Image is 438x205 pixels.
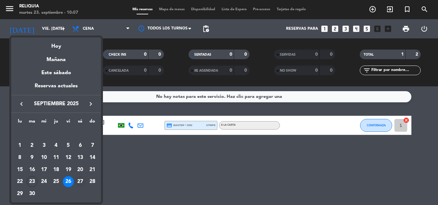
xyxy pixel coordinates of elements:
[63,176,74,187] div: 26
[51,164,62,175] div: 18
[62,176,74,188] td: 26 de septiembre de 2025
[74,152,87,164] td: 13 de septiembre de 2025
[75,164,86,175] div: 20
[38,152,49,163] div: 10
[11,64,101,82] div: Este sábado
[50,152,62,164] td: 11 de septiembre de 2025
[38,140,49,151] div: 3
[51,140,62,151] div: 4
[38,152,50,164] td: 10 de septiembre de 2025
[75,152,86,163] div: 13
[38,118,50,128] th: miércoles
[62,164,74,176] td: 19 de septiembre de 2025
[74,118,87,128] th: sábado
[14,176,25,187] div: 22
[14,152,26,164] td: 8 de septiembre de 2025
[16,100,27,108] button: keyboard_arrow_left
[14,140,25,151] div: 1
[86,164,98,176] td: 21 de septiembre de 2025
[87,140,98,151] div: 7
[86,118,98,128] th: domingo
[27,188,38,199] div: 30
[87,152,98,163] div: 14
[74,140,87,152] td: 6 de septiembre de 2025
[14,164,25,175] div: 15
[27,164,38,175] div: 16
[11,82,101,95] div: Reservas actuales
[85,100,97,108] button: keyboard_arrow_right
[14,128,98,140] td: SEP.
[26,164,38,176] td: 16 de septiembre de 2025
[38,176,49,187] div: 24
[26,188,38,200] td: 30 de septiembre de 2025
[38,164,50,176] td: 17 de septiembre de 2025
[27,140,38,151] div: 2
[86,152,98,164] td: 14 de septiembre de 2025
[14,164,26,176] td: 15 de septiembre de 2025
[87,100,95,108] i: keyboard_arrow_right
[86,176,98,188] td: 28 de septiembre de 2025
[87,176,98,187] div: 28
[63,152,74,163] div: 12
[51,152,62,163] div: 11
[14,188,25,199] div: 29
[63,140,74,151] div: 5
[62,118,74,128] th: viernes
[14,176,26,188] td: 22 de septiembre de 2025
[26,118,38,128] th: martes
[51,176,62,187] div: 25
[63,164,74,175] div: 19
[27,176,38,187] div: 23
[14,152,25,163] div: 8
[14,118,26,128] th: lunes
[62,152,74,164] td: 12 de septiembre de 2025
[11,37,101,51] div: Hoy
[50,164,62,176] td: 18 de septiembre de 2025
[27,100,85,108] span: septiembre 2025
[26,140,38,152] td: 2 de septiembre de 2025
[75,176,86,187] div: 27
[74,164,87,176] td: 20 de septiembre de 2025
[38,140,50,152] td: 3 de septiembre de 2025
[86,140,98,152] td: 7 de septiembre de 2025
[75,140,86,151] div: 6
[14,188,26,200] td: 29 de septiembre de 2025
[11,51,101,64] div: Mañana
[38,164,49,175] div: 17
[27,152,38,163] div: 9
[14,140,26,152] td: 1 de septiembre de 2025
[26,176,38,188] td: 23 de septiembre de 2025
[50,176,62,188] td: 25 de septiembre de 2025
[50,118,62,128] th: jueves
[26,152,38,164] td: 9 de septiembre de 2025
[62,140,74,152] td: 5 de septiembre de 2025
[74,176,87,188] td: 27 de septiembre de 2025
[50,140,62,152] td: 4 de septiembre de 2025
[38,176,50,188] td: 24 de septiembre de 2025
[18,100,25,108] i: keyboard_arrow_left
[87,164,98,175] div: 21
